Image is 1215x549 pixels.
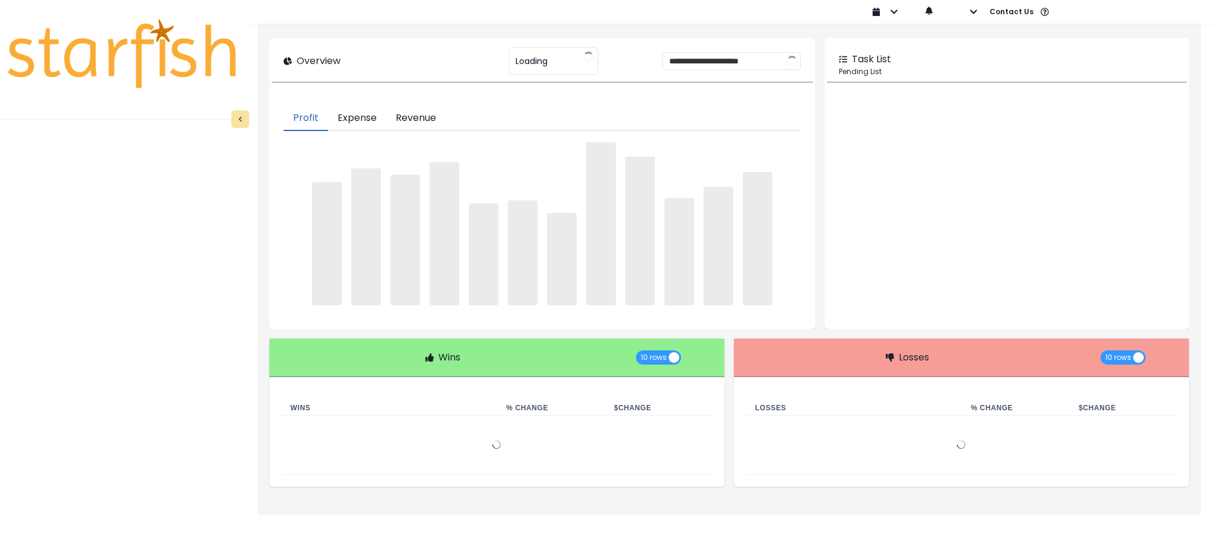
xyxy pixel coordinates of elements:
span: ‌ [664,198,694,305]
th: $ Change [605,401,713,416]
p: Overview [297,54,341,68]
span: ‌ [469,203,498,305]
span: ‌ [586,142,616,305]
span: ‌ [625,157,655,305]
span: ‌ [430,162,459,305]
span: 10 rows [641,350,667,365]
th: Wins [281,401,497,416]
span: Loading [516,49,548,74]
button: Expense [328,106,386,131]
p: Task List [852,52,891,66]
span: ‌ [351,168,381,305]
th: % Change [961,401,1069,416]
p: Wins [438,350,460,365]
span: 10 rows [1105,350,1131,365]
span: ‌ [508,200,537,305]
p: Pending List [839,66,1175,77]
span: ‌ [743,172,772,305]
th: % Change [497,401,605,416]
span: ‌ [312,182,342,305]
span: ‌ [704,187,733,305]
button: Revenue [386,106,446,131]
button: Profit [284,106,328,131]
th: $ Change [1069,401,1177,416]
p: Losses [899,350,929,365]
span: ‌ [390,175,420,305]
th: Losses [746,401,962,416]
span: ‌ [547,213,577,305]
